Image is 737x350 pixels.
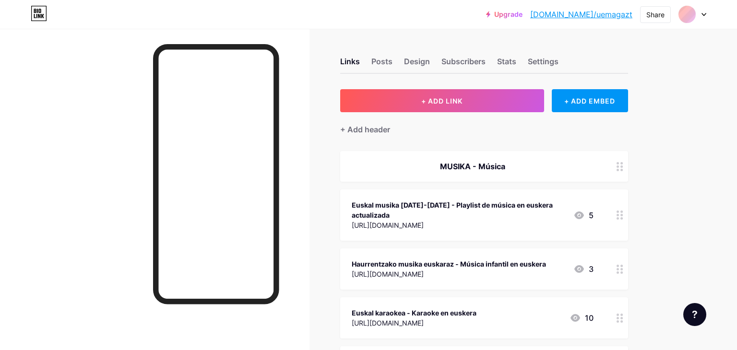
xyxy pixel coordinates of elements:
[352,200,566,220] div: Euskal musika [DATE]-[DATE] - Playlist de música en euskera actualizada
[441,56,486,73] div: Subscribers
[573,263,594,275] div: 3
[340,124,390,135] div: + Add header
[497,56,516,73] div: Stats
[371,56,392,73] div: Posts
[352,269,546,279] div: [URL][DOMAIN_NAME]
[352,220,566,230] div: [URL][DOMAIN_NAME]
[352,161,594,172] div: MUSIKA - Música
[570,312,594,324] div: 10
[404,56,430,73] div: Design
[352,318,476,328] div: [URL][DOMAIN_NAME]
[573,210,594,221] div: 5
[340,89,544,112] button: + ADD LINK
[552,89,628,112] div: + ADD EMBED
[528,56,559,73] div: Settings
[340,56,360,73] div: Links
[486,11,523,18] a: Upgrade
[530,9,632,20] a: [DOMAIN_NAME]/uemagazt
[352,308,476,318] div: Euskal karaokea - Karaoke en euskera
[646,10,665,20] div: Share
[421,97,463,105] span: + ADD LINK
[352,259,546,269] div: Haurrentzako musika euskaraz - Música infantil en euskera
